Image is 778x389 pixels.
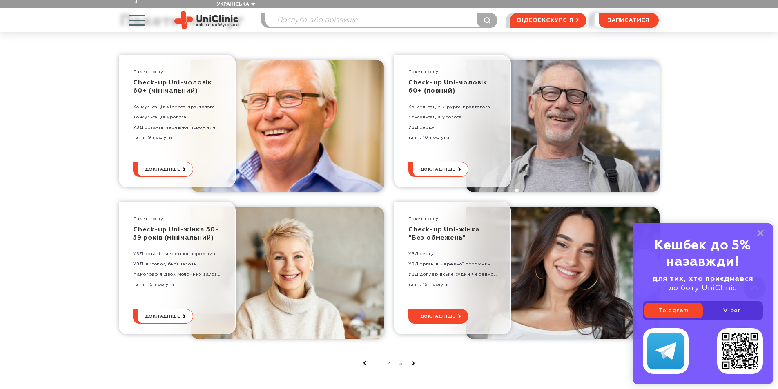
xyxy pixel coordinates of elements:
span: УЗД органів черевної порожнини - великий комплекс (печінка, жовчний міхур, жовчні протоки, підшлу... [133,125,221,130]
span: УЗД серця [408,125,497,130]
a: відеоекскурсія [510,13,586,28]
span: УЗД серця [408,251,497,257]
span: Українська [217,2,249,7]
a: Check-up Uni-чоловік 60+ (повний) [408,80,487,94]
a: Viber [703,303,761,318]
span: та ін. 9 послуги [133,135,221,140]
a: докладніше [408,162,468,177]
span: Консультація хірурга проктолога [133,104,221,110]
span: докладніше [145,309,180,323]
span: Консультація уролога [133,115,221,120]
span: УЗД органів черевної порожнини - великий комплекс (печінка, жовчний міхур, жовчні протоки, підшлу... [408,262,497,267]
a: Telegram [644,303,703,318]
button: Українська [215,2,255,8]
div: Пакет послуг [133,216,221,222]
a: Check-up Uni-жінка 50-59 років (мінімальний) [133,227,219,241]
img: Uniclinic [174,11,239,29]
span: відеоекскурсія [517,13,573,27]
a: докладніше [408,309,468,324]
div: Пакет послуг [408,69,497,75]
span: докладніше [145,162,180,176]
span: УЗД доплерівське судин черевної порожнини (черевний відділ аорти, нижня порожниста вена) [408,272,497,277]
span: та ін. 10 послуги [133,282,221,287]
span: докладніше [420,309,455,323]
span: УЗД органів черевної порожнини - великий комплекс (печінка, жовчний міхур, жовчні протоки, підшлу... [133,251,221,257]
a: Check-up Uni-чоловік 60+ (мінімальний) [133,80,212,94]
div: Пакет послуг [408,216,497,222]
span: Консультація уролога [408,115,497,120]
div: до боту UniClinic [643,274,763,293]
input: Послуга або прізвище [265,13,497,27]
span: та ін. 15 послуги [408,282,497,287]
span: записатися [608,18,649,23]
div: Кешбек до 5% назавжди! [643,238,763,270]
a: Check-up Uni-жінка "Без обмежень" [408,227,479,241]
a: докладніше [133,309,193,324]
a: 2 [387,361,390,366]
button: записатися [599,13,659,28]
span: УЗД щитоподібної залози [133,262,221,267]
span: Консультація хірурга проктолога [408,104,497,110]
a: докладніше [133,162,193,177]
span: та ін. 10 послуги [408,135,497,140]
b: для тих, хто приєднався [652,275,753,282]
div: Пакет послуг [133,69,221,75]
span: докладніше [420,162,455,176]
span: Мамографія двох молочних залоз в двох проєкціях [133,272,221,277]
a: 3 [399,361,403,366]
a: 1 [375,361,378,366]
